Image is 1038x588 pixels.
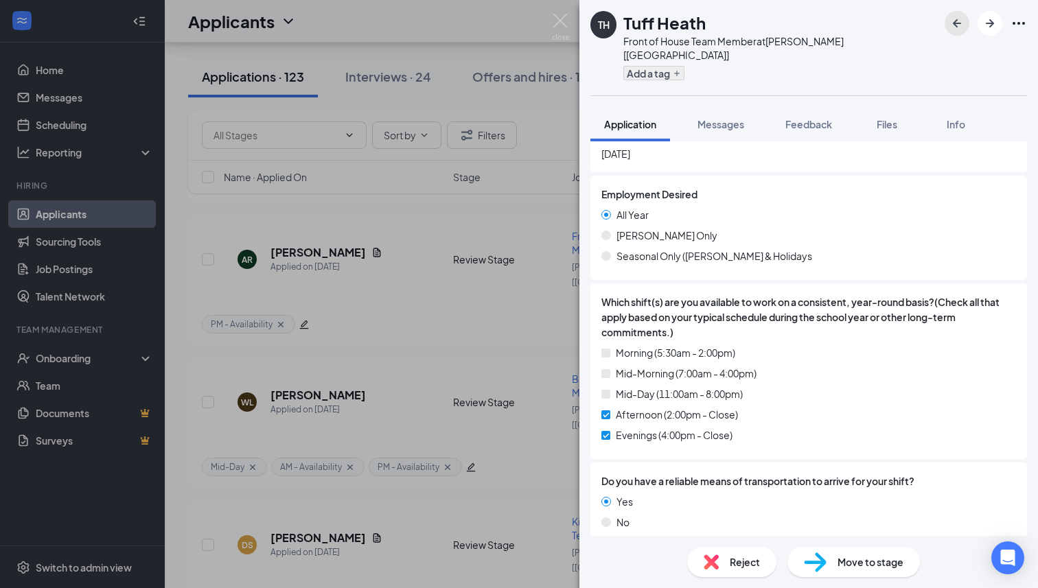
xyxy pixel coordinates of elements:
[616,494,633,509] span: Yes
[947,118,965,130] span: Info
[982,15,998,32] svg: ArrowRight
[616,207,649,222] span: All Year
[623,66,684,80] button: PlusAdd a tag
[616,427,733,443] span: Evenings (4:00pm - Close)
[673,69,681,78] svg: Plus
[616,248,812,263] span: Seasonal Only ([PERSON_NAME] & Holidays
[623,34,938,62] div: Front of House Team Member at [PERSON_NAME] [[GEOGRAPHIC_DATA]]
[616,366,757,381] span: Mid-Morning (7:00am - 4:00pm)
[697,118,744,130] span: Messages
[601,473,914,489] span: Do you have a reliable means of transportation to arrive for your shift?
[601,294,1016,340] span: Which shift(s) are you available to work on a consistent, year-round basis?(Check all that apply ...
[616,228,717,243] span: [PERSON_NAME] Only
[991,541,1024,574] div: Open Intercom Messenger
[616,386,743,401] span: Mid-Day (11:00am - 8:00pm)
[838,554,903,569] span: Move to stage
[616,407,738,422] span: Afternoon (2:00pm - Close)
[616,515,630,530] span: No
[1011,15,1027,32] svg: Ellipses
[730,554,760,569] span: Reject
[949,15,965,32] svg: ArrowLeftNew
[877,118,897,130] span: Files
[616,345,735,360] span: Morning (5:30am - 2:00pm)
[945,11,969,36] button: ArrowLeftNew
[623,11,706,34] h1: Tuff Heath
[598,18,610,32] div: TH
[785,118,832,130] span: Feedback
[604,118,656,130] span: Application
[978,11,1002,36] button: ArrowRight
[601,187,697,202] span: Employment Desired
[601,146,1016,161] span: [DATE]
